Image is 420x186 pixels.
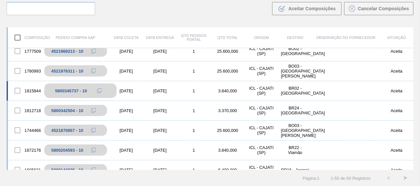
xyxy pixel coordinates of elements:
span: 1 - 50 de 60 Registros [330,176,370,181]
div: Aceita [380,69,413,74]
div: 3.840,000 [211,148,244,153]
div: Qtd Pedidos Portal [177,34,211,42]
button: Aceitar Composições [272,2,341,15]
div: [DATE] [143,168,177,172]
div: [DATE] [109,88,143,93]
div: Qtd Total [211,36,244,40]
div: Aceita [380,108,413,113]
div: 4521976311 - 10 [51,69,83,74]
div: 1777509 [8,44,42,58]
div: Situação [380,36,413,40]
div: Copiar [87,126,100,134]
div: 1780993 [8,64,42,78]
div: Data entrega [143,36,177,40]
div: [DATE] [143,128,177,133]
div: 5800342504 - 10 [51,108,83,113]
div: 1 [177,69,211,74]
div: Copiar [87,47,100,55]
div: 4521969213 - 10 [51,49,83,54]
div: BR16 - Jacareí [278,168,312,172]
div: ICL - CAJATI (SP) [244,46,278,56]
div: 1 [177,49,211,54]
div: 5800144035 - 10 [51,168,83,172]
div: Destino [278,36,312,40]
div: [DATE] [109,49,143,54]
div: Copiar [87,146,100,154]
div: [DATE] [109,168,143,172]
div: 5800345737 - 10 [55,88,87,93]
div: [DATE] [109,148,143,153]
div: 25.600,000 [211,128,244,133]
div: ICL - CAJATI (SP) [244,106,278,115]
div: Copiar [87,166,100,174]
div: Aceita [380,49,413,54]
div: BR02 - Sergipe [278,86,312,96]
div: ICL - CAJATI (SP) [244,165,278,175]
div: [DATE] [109,128,143,133]
button: Cancelar Composições [344,2,413,15]
div: 1605621 [8,163,42,177]
div: ICL - CAJATI (SP) [244,125,278,135]
div: 1744466 [8,123,42,137]
div: BO03 - Santa Cruz [278,123,312,138]
div: [DATE] [143,148,177,153]
div: 25.600,000 [211,49,244,54]
div: BR24 - Ponta Grossa [278,106,312,115]
div: 1 [177,148,211,153]
div: [DATE] [109,108,143,113]
div: 25.600,000 [211,69,244,74]
div: [DATE] [143,108,177,113]
div: Composição [8,31,42,45]
div: ICL - CAJATI (SP) [244,86,278,96]
div: BR22 - Viamão [278,145,312,155]
div: Origem [244,36,278,40]
div: [DATE] [143,49,177,54]
div: 1815844 [8,84,42,98]
div: [DATE] [143,88,177,93]
div: [DATE] [143,69,177,74]
div: [DATE] [109,69,143,74]
div: Data coleta [109,36,143,40]
span: Cancelar Composições [358,6,409,11]
div: 1 [177,128,211,133]
div: 6.400,000 [211,168,244,172]
span: Página : 1 [302,176,319,181]
div: Aceita [380,148,413,153]
div: Aceita [380,168,413,172]
div: 1 [177,168,211,172]
div: 1672176 [8,143,42,157]
div: BO02 - La Paz [278,46,312,56]
div: ICL - CAJATI (SP) [244,145,278,155]
span: Aceitar Composições [288,6,335,11]
div: Copiar [93,87,106,95]
div: 1812718 [8,104,42,117]
div: 3.370,000 [211,108,244,113]
div: BO03 - Santa Cruz [278,64,312,78]
div: 1 [177,88,211,93]
div: Aceita [380,88,413,93]
div: Pedido Compra SAP [42,36,109,40]
div: Copiar [87,107,100,114]
div: 5800204593 - 10 [51,148,83,153]
div: 4521870857 - 10 [51,128,83,133]
div: Observação do Fornecedor [312,36,380,40]
div: 1 [177,108,211,113]
div: Aceita [380,128,413,133]
div: 3.840,000 [211,88,244,93]
div: Copiar [87,67,100,75]
div: ICL - CAJATI (SP) [244,66,278,76]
